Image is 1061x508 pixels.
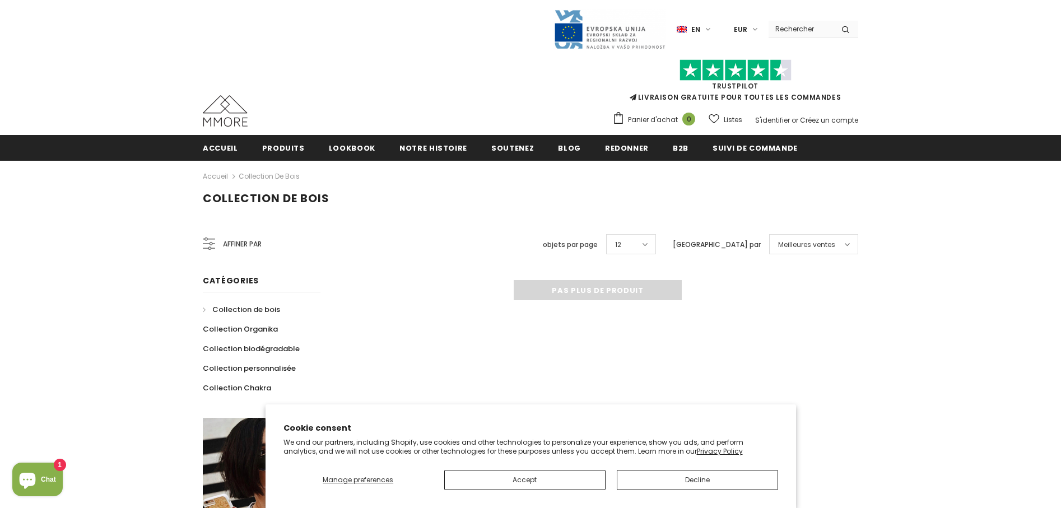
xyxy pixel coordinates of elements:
p: We and our partners, including Shopify, use cookies and other technologies to personalize your ex... [283,438,778,455]
button: Decline [617,470,778,490]
a: Panier d'achat 0 [612,111,701,128]
a: Lookbook [329,135,375,160]
span: Collection de bois [203,190,329,206]
a: Privacy Policy [697,446,743,456]
a: Suivi de commande [713,135,798,160]
a: Produits [262,135,305,160]
a: Accueil [203,135,238,160]
img: Cas MMORE [203,95,248,127]
span: Redonner [605,143,649,153]
span: 12 [615,239,621,250]
a: Collection de bois [239,171,300,181]
button: Accept [444,470,606,490]
span: Affiner par [223,238,262,250]
span: Produits [262,143,305,153]
a: Créez un compte [800,115,858,125]
a: Redonner [605,135,649,160]
span: Listes [724,114,742,125]
inbox-online-store-chat: Shopify online store chat [9,463,66,499]
span: Manage preferences [323,475,393,484]
label: [GEOGRAPHIC_DATA] par [673,239,761,250]
span: Collection biodégradable [203,343,300,354]
a: Accueil [203,170,228,183]
a: Collection biodégradable [203,339,300,358]
img: Faites confiance aux étoiles pilotes [680,59,792,81]
span: en [691,24,700,35]
span: Notre histoire [399,143,467,153]
img: Javni Razpis [553,9,666,50]
button: Manage preferences [283,470,432,490]
a: Javni Razpis [553,24,666,34]
a: S'identifier [755,115,790,125]
img: i-lang-1.png [677,25,687,34]
input: Search Site [769,21,833,37]
a: TrustPilot [712,81,758,91]
span: 0 [682,113,695,125]
span: Suivi de commande [713,143,798,153]
a: Collection Organika [203,319,278,339]
span: Lookbook [329,143,375,153]
span: Collection Chakra [203,383,271,393]
a: Listes [709,110,742,129]
span: LIVRAISON GRATUITE POUR TOUTES LES COMMANDES [612,64,858,102]
span: Accueil [203,143,238,153]
a: Collection personnalisée [203,358,296,378]
span: Catégories [203,275,259,286]
a: Notre histoire [399,135,467,160]
a: Collection de bois [203,300,280,319]
label: objets par page [543,239,598,250]
span: Collection Organika [203,324,278,334]
span: Collection de bois [212,304,280,315]
span: Blog [558,143,581,153]
span: or [792,115,798,125]
span: Panier d'achat [628,114,678,125]
span: EUR [734,24,747,35]
span: Collection personnalisée [203,363,296,374]
span: Meilleures ventes [778,239,835,250]
a: Collection Chakra [203,378,271,398]
a: soutenez [491,135,534,160]
a: Blog [558,135,581,160]
span: B2B [673,143,688,153]
span: soutenez [491,143,534,153]
a: B2B [673,135,688,160]
h2: Cookie consent [283,422,778,434]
